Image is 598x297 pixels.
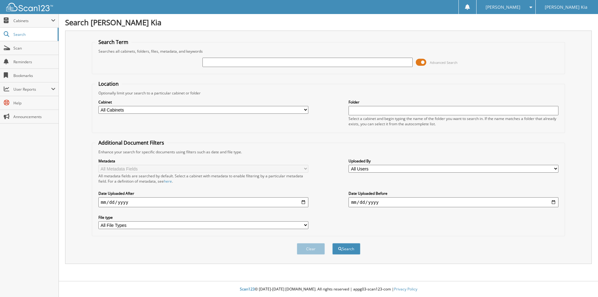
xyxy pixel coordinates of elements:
button: Search [332,243,360,255]
span: Bookmarks [13,73,55,78]
span: Help [13,100,55,106]
iframe: Chat Widget [567,267,598,297]
div: © [DATE]-[DATE] [DOMAIN_NAME]. All rights reserved | appg03-scan123-com | [59,282,598,297]
label: Date Uploaded After [98,191,308,196]
img: scan123-logo-white.svg [6,3,53,11]
div: Select a cabinet and begin typing the name of the folder you want to search in. If the name match... [349,116,558,127]
span: Reminders [13,59,55,65]
input: end [349,197,558,207]
span: Search [13,32,55,37]
input: start [98,197,308,207]
span: [PERSON_NAME] Kia [545,5,587,9]
label: File type [98,215,308,220]
span: Scan [13,46,55,51]
a: here [164,179,172,184]
span: [PERSON_NAME] [486,5,520,9]
span: Scan123 [240,286,255,292]
div: Searches all cabinets, folders, files, metadata, and keywords [95,49,562,54]
legend: Location [95,80,122,87]
h1: Search [PERSON_NAME] Kia [65,17,592,27]
legend: Additional Document Filters [95,139,167,146]
legend: Search Term [95,39,131,46]
label: Metadata [98,158,308,164]
label: Cabinet [98,99,308,105]
span: Cabinets [13,18,51,23]
div: Enhance your search for specific documents using filters such as date and file type. [95,149,562,155]
span: Announcements [13,114,55,119]
label: Folder [349,99,558,105]
button: Clear [297,243,325,255]
div: All metadata fields are searched by default. Select a cabinet with metadata to enable filtering b... [98,173,308,184]
div: Optionally limit your search to a particular cabinet or folder [95,90,562,96]
label: Date Uploaded Before [349,191,558,196]
a: Privacy Policy [394,286,417,292]
span: Advanced Search [430,60,458,65]
label: Uploaded By [349,158,558,164]
span: User Reports [13,87,51,92]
